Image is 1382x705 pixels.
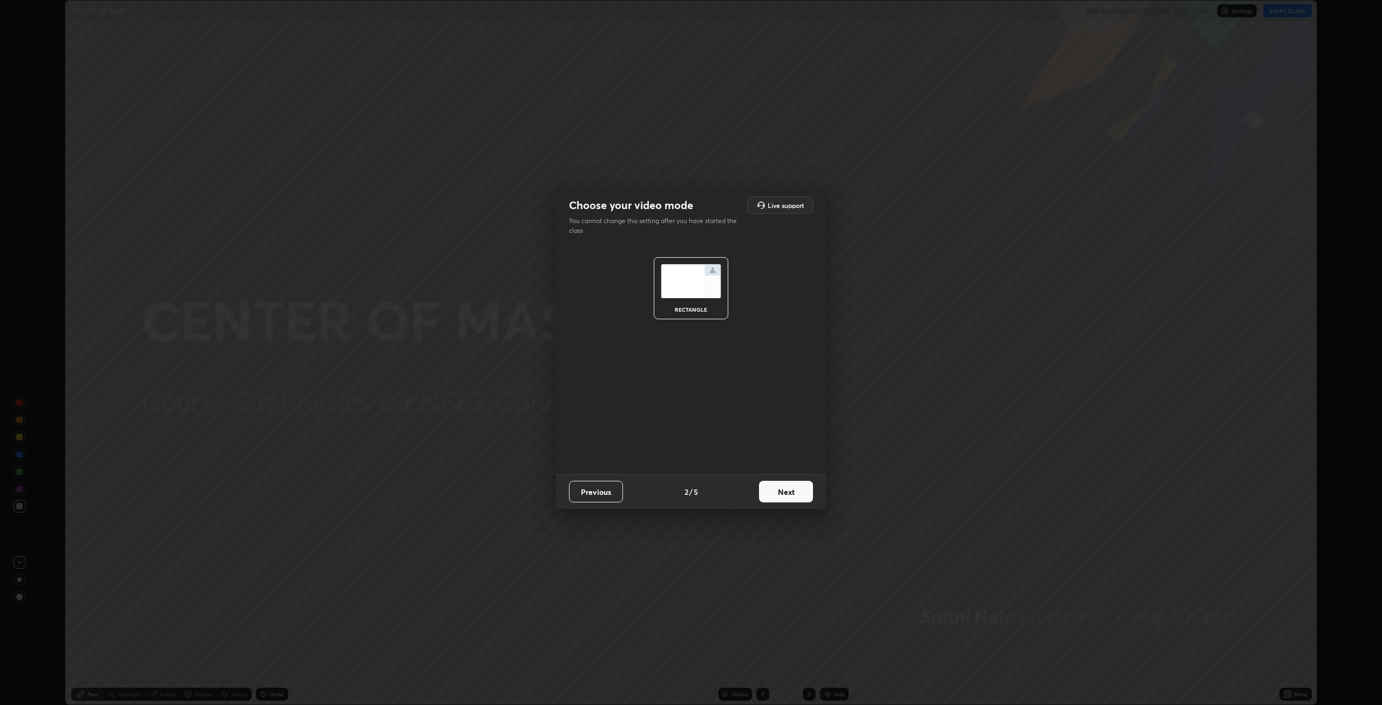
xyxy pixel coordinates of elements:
[685,486,688,498] h4: 2
[694,486,698,498] h4: 5
[689,486,693,498] h4: /
[661,264,721,298] img: normalScreenIcon.ae25ed63.svg
[768,202,804,209] h5: Live support
[669,307,713,312] div: rectangle
[569,198,693,212] h2: Choose your video mode
[569,481,623,502] button: Previous
[759,481,813,502] button: Next
[569,216,744,236] p: You cannot change this setting after you have started the class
